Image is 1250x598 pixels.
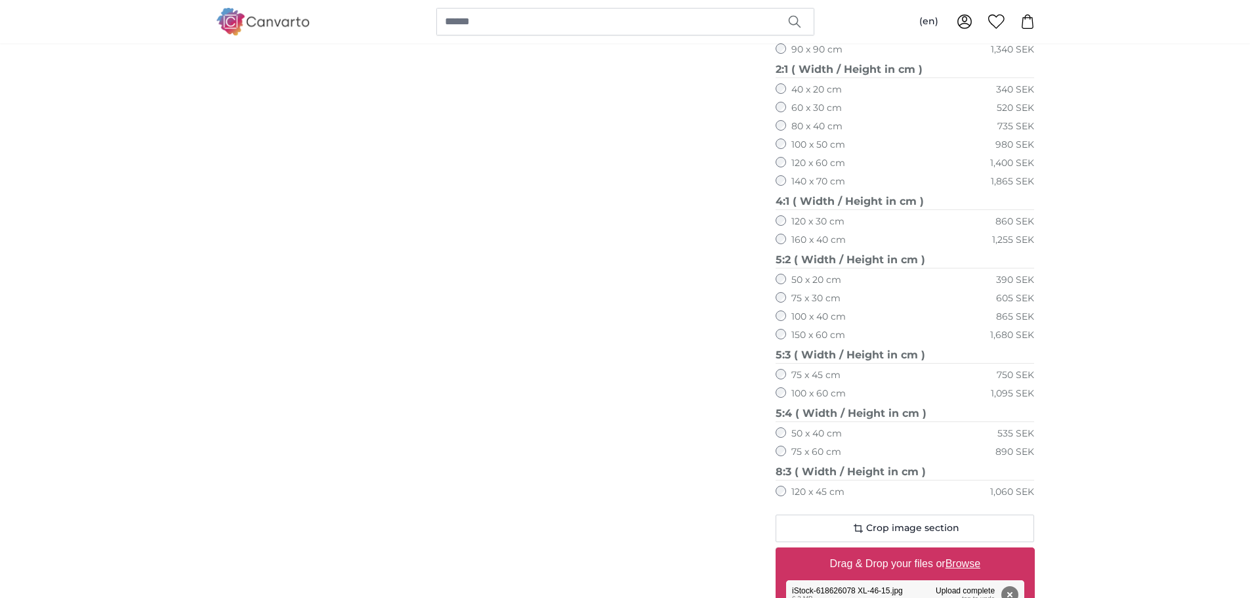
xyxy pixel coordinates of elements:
[791,120,843,133] label: 80 x 40 cm
[995,446,1034,459] div: 890 SEK
[791,329,845,342] label: 150 x 60 cm
[791,234,846,247] label: 160 x 40 cm
[997,120,1034,133] div: 735 SEK
[991,43,1034,56] div: 1,340 SEK
[996,292,1034,305] div: 605 SEK
[824,551,985,577] label: Drag & Drop your files or
[995,215,1034,228] div: 860 SEK
[996,310,1034,324] div: 865 SEK
[996,83,1034,96] div: 340 SEK
[791,486,844,499] label: 120 x 45 cm
[776,347,1035,364] legend: 5:3 ( Width / Height in cm )
[776,464,1035,481] legend: 8:3 ( Width / Height in cm )
[866,522,959,535] span: Crop image section
[997,369,1034,382] div: 750 SEK
[791,215,844,228] label: 120 x 30 cm
[791,274,841,287] label: 50 x 20 cm
[791,83,842,96] label: 40 x 20 cm
[791,369,841,382] label: 75 x 45 cm
[791,175,845,188] label: 140 x 70 cm
[776,406,1035,422] legend: 5:4 ( Width / Height in cm )
[997,427,1034,440] div: 535 SEK
[909,10,949,33] button: (en)
[946,558,980,569] u: Browse
[996,274,1034,287] div: 390 SEK
[776,252,1035,268] legend: 5:2 ( Width / Height in cm )
[791,102,842,115] label: 60 x 30 cm
[995,139,1034,152] div: 980 SEK
[990,486,1034,499] div: 1,060 SEK
[997,102,1034,115] div: 520 SEK
[990,157,1034,170] div: 1,400 SEK
[776,194,1035,210] legend: 4:1 ( Width / Height in cm )
[990,329,1034,342] div: 1,680 SEK
[791,387,846,400] label: 100 x 60 cm
[776,62,1035,78] legend: 2:1 ( Width / Height in cm )
[776,515,1035,542] button: Crop image section
[216,8,310,35] img: Canvarto
[791,310,846,324] label: 100 x 40 cm
[791,292,841,305] label: 75 x 30 cm
[791,139,845,152] label: 100 x 50 cm
[991,387,1034,400] div: 1,095 SEK
[791,43,843,56] label: 90 x 90 cm
[991,175,1034,188] div: 1,865 SEK
[791,157,845,170] label: 120 x 60 cm
[992,234,1034,247] div: 1,255 SEK
[791,446,841,459] label: 75 x 60 cm
[791,427,842,440] label: 50 x 40 cm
